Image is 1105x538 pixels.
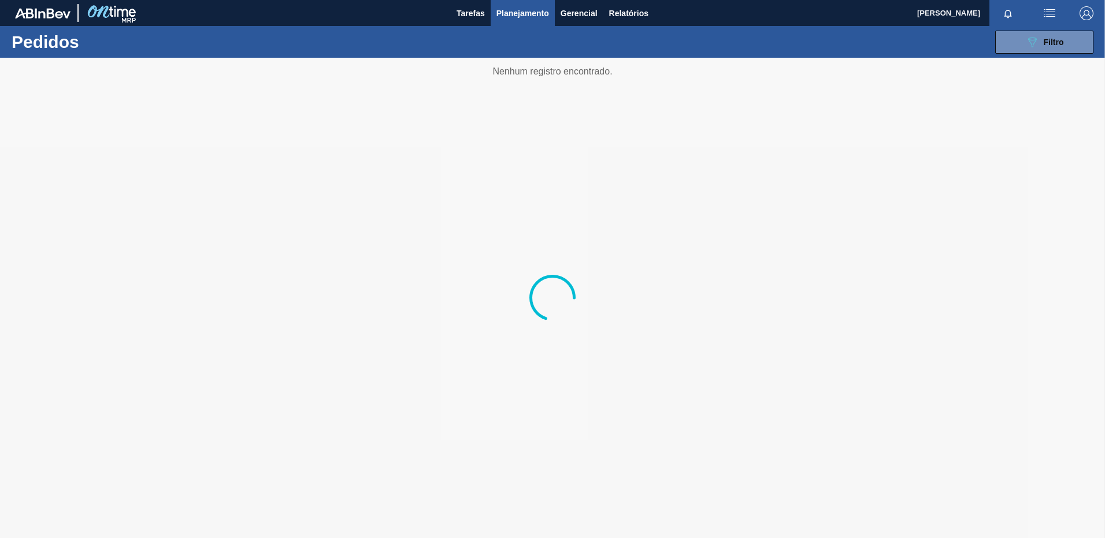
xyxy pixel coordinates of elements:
[561,6,598,20] span: Gerencial
[1043,6,1056,20] img: userActions
[995,31,1093,54] button: Filtro
[1080,6,1093,20] img: Logout
[1044,38,1064,47] span: Filtro
[496,6,549,20] span: Planejamento
[609,6,648,20] span: Relatórios
[12,35,184,48] h1: Pedidos
[989,5,1026,21] button: Notificações
[15,8,71,18] img: TNhmsLtSVTkK8tSr43FrP2fwEKptu5GPRR3wAAAABJRU5ErkJggg==
[457,6,485,20] span: Tarefas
